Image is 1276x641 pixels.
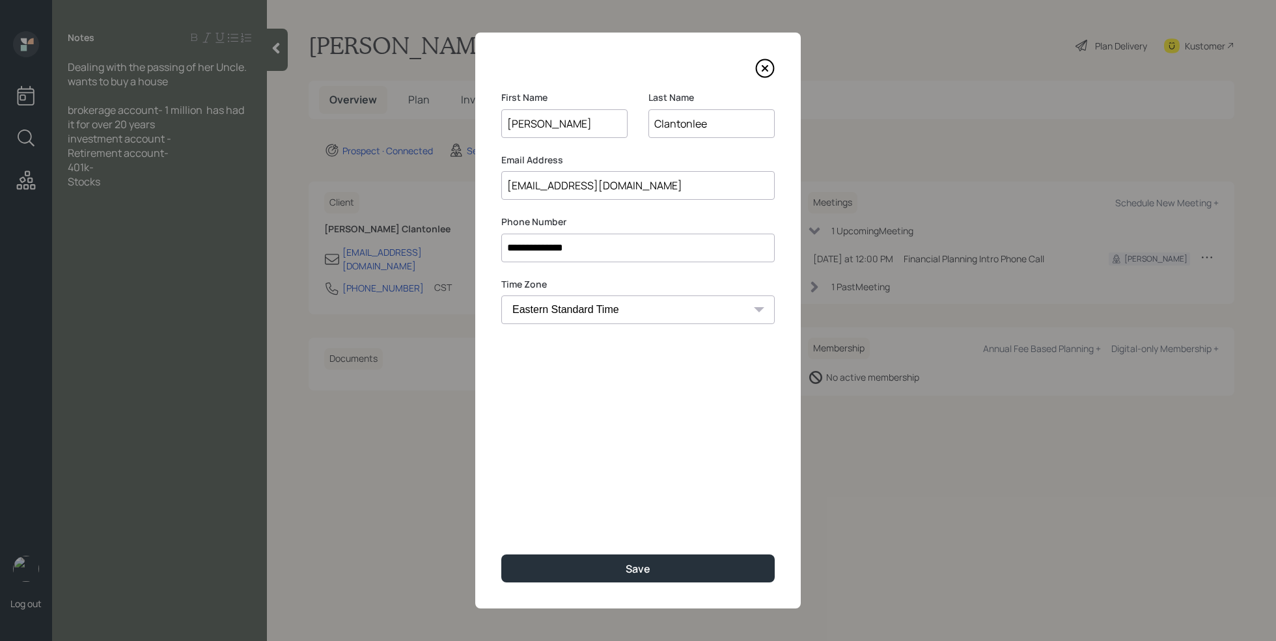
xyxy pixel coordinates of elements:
label: Time Zone [501,278,775,291]
button: Save [501,554,775,582]
label: Last Name [648,91,775,104]
label: Email Address [501,154,775,167]
label: Phone Number [501,215,775,228]
div: Save [626,562,650,576]
label: First Name [501,91,628,104]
